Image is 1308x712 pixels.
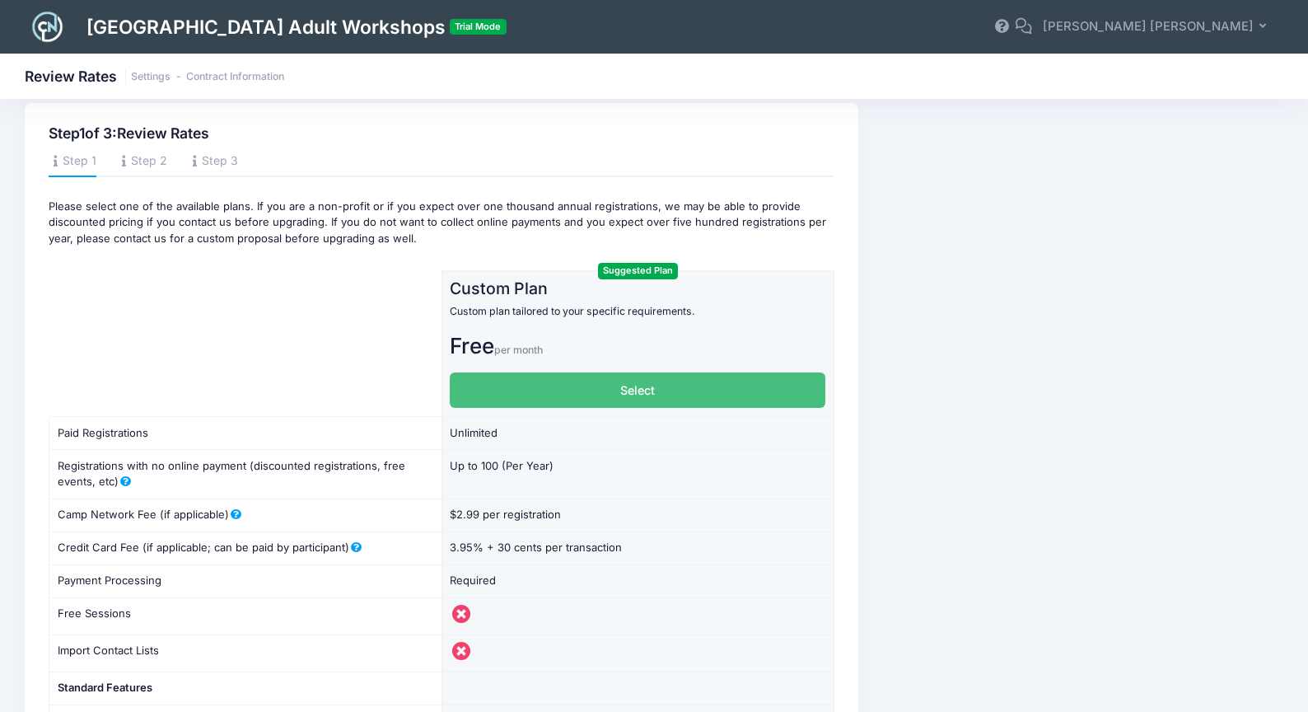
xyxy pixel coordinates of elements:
[25,4,70,49] img: Logo
[58,681,152,694] strong: Standard Features
[1032,8,1283,46] button: [PERSON_NAME] [PERSON_NAME]
[441,564,834,597] td: Required
[49,532,441,564] td: Credit Card Fee (if applicable; can be paid by participant)
[49,199,834,260] p: Please select one of the available plans. If you are a non-profit or if you expect over one thous...
[189,148,238,177] a: Step 3
[131,71,171,83] a: Settings
[118,148,167,177] a: Step 2
[450,330,825,362] p: Free
[450,372,825,408] label: Select
[49,450,441,499] td: Registrations with no online payment (discounted registrations, free events, etc)
[598,263,678,279] span: Suggested Plan
[49,564,441,597] td: Payment Processing
[441,499,834,532] td: $2.99 per registration
[49,597,441,635] td: Free Sessions
[49,417,441,450] td: Paid Registrations
[494,344,543,356] span: per month
[186,71,284,83] a: Contract Information
[49,635,441,672] td: Import Contact Lists
[450,19,507,35] span: Trial Mode
[25,68,284,85] h1: Review Rates
[86,4,507,49] h1: [GEOGRAPHIC_DATA] Adult Workshops
[1043,17,1254,35] span: [PERSON_NAME] [PERSON_NAME]
[79,124,85,142] span: 1
[49,124,834,142] h3: Step of 3:
[450,304,825,320] p: Custom plan tailored to your specific requirements.
[49,499,441,532] td: Camp Network Fee (if applicable)
[441,417,834,450] td: Unlimited
[49,148,96,177] a: Step 1
[441,450,834,499] td: Up to 100 (Per Year)
[441,532,834,564] td: 3.95% + 30 cents per transaction
[117,124,209,142] span: Review Rates
[450,279,825,298] h2: Custom Plan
